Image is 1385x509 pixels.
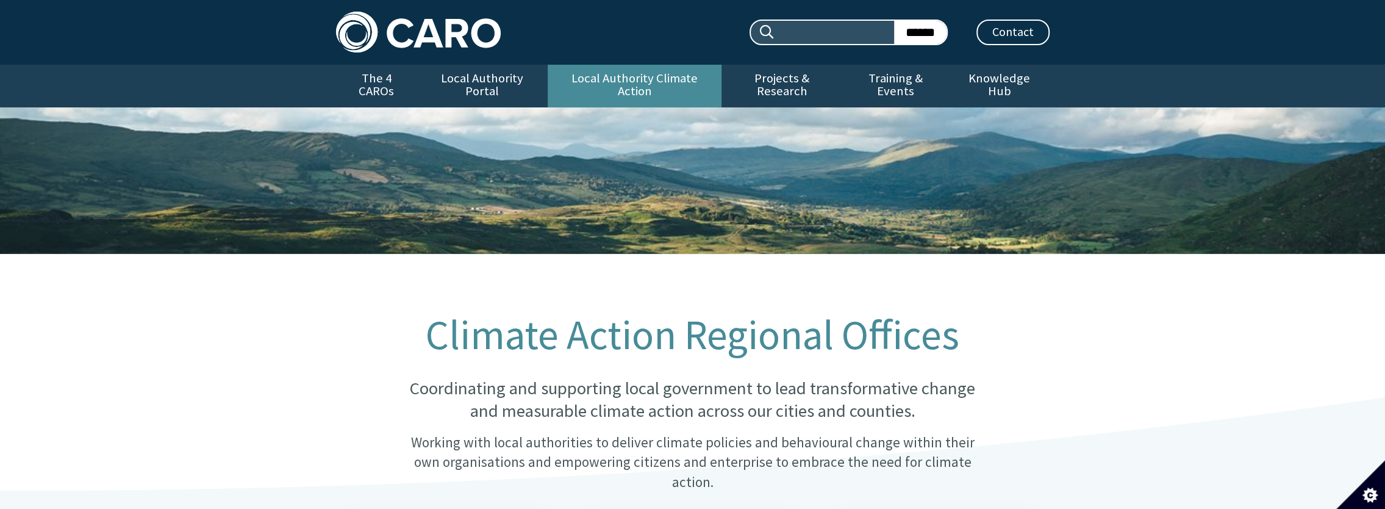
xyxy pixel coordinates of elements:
p: Working with local authorities to deliver climate policies and behavioural change within their ow... [396,433,988,492]
a: Projects & Research [721,65,842,107]
a: Local Authority Climate Action [548,65,721,107]
p: Coordinating and supporting local government to lead transformative change and measurable climate... [396,377,988,423]
a: Training & Events [842,65,949,107]
a: The 4 CAROs [336,65,417,107]
a: Knowledge Hub [949,65,1049,107]
a: Contact [976,20,1050,45]
img: Caro logo [336,12,501,52]
a: Local Authority Portal [417,65,548,107]
h1: Climate Action Regional Offices [396,312,988,358]
button: Set cookie preferences [1336,460,1385,509]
